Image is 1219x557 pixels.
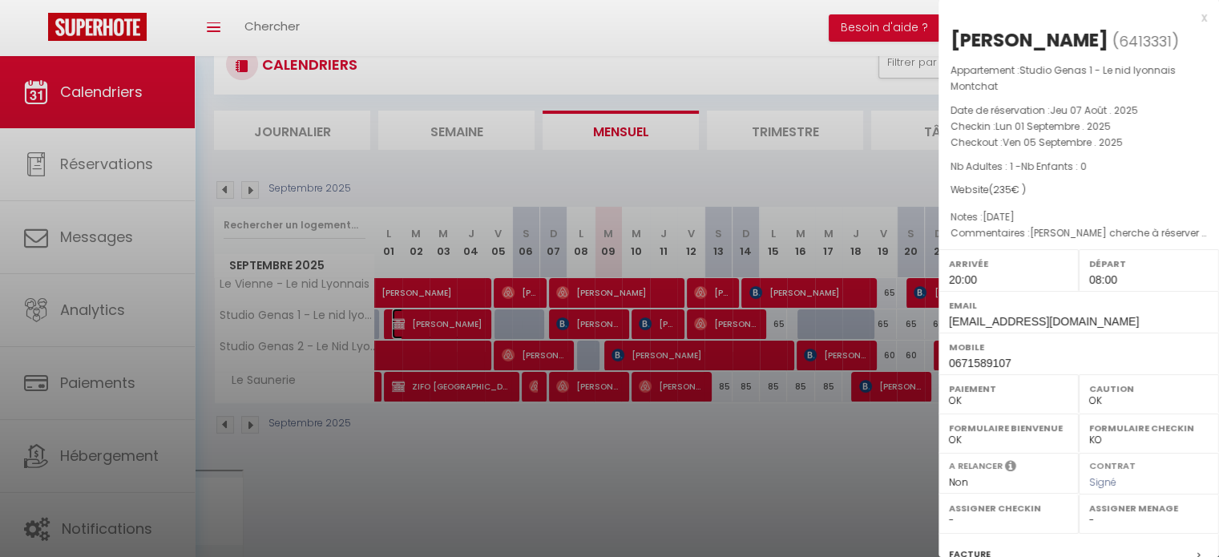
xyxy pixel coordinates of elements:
[65,93,78,106] img: tab_domain_overview_orange.svg
[1089,273,1117,286] span: 08:00
[983,210,1015,224] span: [DATE]
[1021,159,1087,173] span: Nb Enfants : 0
[989,183,1026,196] span: ( € )
[949,459,1003,473] label: A relancer
[951,209,1207,225] p: Notes :
[1089,256,1209,272] label: Départ
[949,381,1068,397] label: Paiement
[993,183,1011,196] span: 235
[949,273,977,286] span: 20:00
[949,297,1209,313] label: Email
[951,119,1207,135] p: Checkin :
[1089,475,1116,489] span: Signé
[1119,31,1172,51] span: 6413331
[995,119,1111,133] span: Lun 01 Septembre . 2025
[1005,459,1016,477] i: Sélectionner OUI si vous souhaiter envoyer les séquences de messages post-checkout
[26,42,38,54] img: website_grey.svg
[951,27,1108,53] div: [PERSON_NAME]
[949,315,1139,328] span: [EMAIL_ADDRESS][DOMAIN_NAME]
[1089,420,1209,436] label: Formulaire Checkin
[951,63,1176,93] span: Studio Genas 1 - Le nid lyonnais Montchat
[951,225,1207,241] p: Commentaires :
[951,159,1087,173] span: Nb Adultes : 1 -
[949,357,1011,369] span: 0671589107
[200,95,245,105] div: Mots-clés
[1112,30,1179,52] span: ( )
[951,135,1207,151] p: Checkout :
[42,42,181,54] div: Domaine: [DOMAIN_NAME]
[13,6,61,54] button: Ouvrir le widget de chat LiveChat
[949,500,1068,516] label: Assigner Checkin
[1089,459,1136,470] label: Contrat
[949,256,1068,272] label: Arrivée
[949,420,1068,436] label: Formulaire Bienvenue
[951,183,1207,198] div: Website
[45,26,79,38] div: v 4.0.25
[949,339,1209,355] label: Mobile
[182,93,195,106] img: tab_keywords_by_traffic_grey.svg
[1089,500,1209,516] label: Assigner Menage
[1003,135,1123,149] span: Ven 05 Septembre . 2025
[938,8,1207,27] div: x
[951,103,1207,119] p: Date de réservation :
[1089,381,1209,397] label: Caution
[83,95,123,105] div: Domaine
[26,26,38,38] img: logo_orange.svg
[951,63,1207,95] p: Appartement :
[1050,103,1138,117] span: Jeu 07 Août . 2025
